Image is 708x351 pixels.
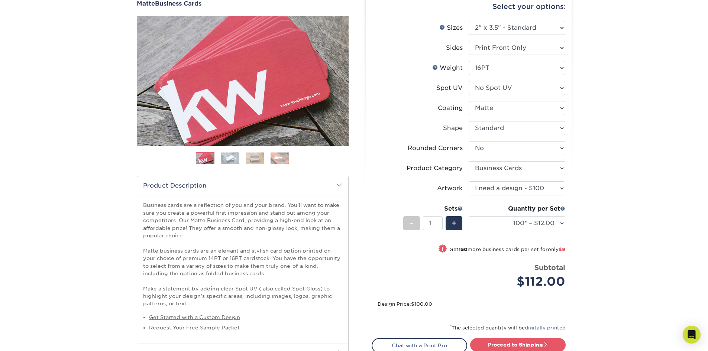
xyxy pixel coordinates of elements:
[525,325,566,331] a: digitally printed
[378,301,432,307] small: Design Price:
[221,152,239,164] img: Business Cards 02
[459,247,468,252] strong: 150
[559,247,565,252] span: $9
[469,204,565,213] div: Quantity per Set
[449,247,565,254] small: Get more business cards per set for
[452,218,456,229] span: +
[137,176,348,195] h2: Product Description
[439,23,463,32] div: Sizes
[410,218,413,229] span: -
[474,273,565,290] div: $112.00
[149,325,240,331] a: Request Your Free Sample Packet
[196,149,214,168] img: Business Cards 01
[683,326,701,344] div: Open Intercom Messenger
[271,152,289,164] img: Business Cards 04
[432,64,463,72] div: Weight
[548,247,565,252] span: only
[411,301,432,307] span: $100.00
[446,43,463,52] div: Sides
[443,124,463,133] div: Shape
[408,144,463,153] div: Rounded Corners
[438,104,463,113] div: Coating
[450,325,566,331] small: The selected quantity will be
[442,245,443,253] span: !
[246,152,264,164] img: Business Cards 03
[436,84,463,92] div: Spot UV
[143,201,342,307] p: Business cards are a reflection of you and your brand. You'll want to make sure you create a powe...
[407,164,463,173] div: Product Category
[534,263,565,272] strong: Subtotal
[403,204,463,213] div: Sets
[437,184,463,193] div: Artwork
[149,314,240,320] a: Get Started with a Custom Design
